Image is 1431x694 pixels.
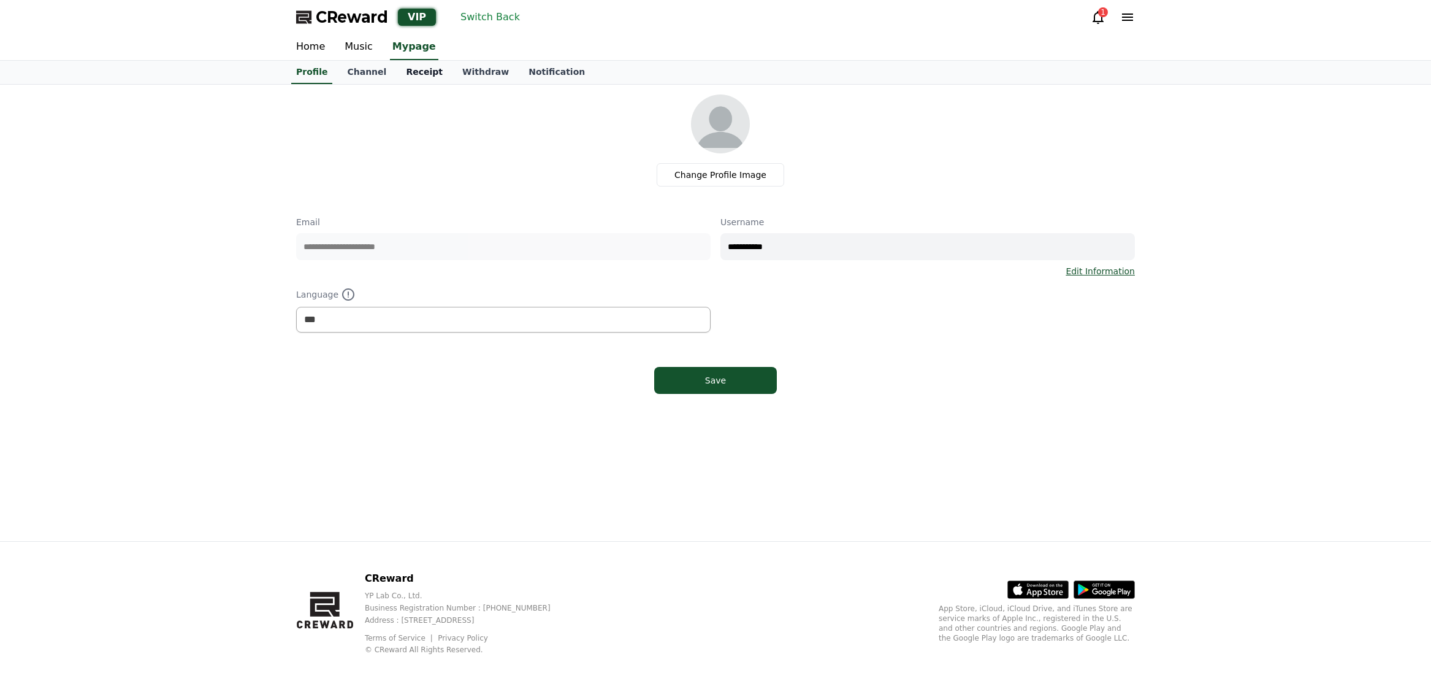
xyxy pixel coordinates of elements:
a: Mypage [390,34,438,60]
a: Receipt [396,61,452,84]
a: 1 [1091,10,1105,25]
a: CReward [296,7,388,27]
p: App Store, iCloud, iCloud Drive, and iTunes Store are service marks of Apple Inc., registered in ... [939,604,1135,643]
button: Save [654,367,777,394]
p: YP Lab Co., Ltd. [365,591,570,601]
div: 1 [1098,7,1108,17]
div: VIP [398,9,436,26]
p: Username [720,216,1135,228]
a: Home [286,34,335,60]
p: Address : [STREET_ADDRESS] [365,615,570,625]
button: Switch Back [456,7,525,27]
a: Music [335,34,383,60]
label: Change Profile Image [657,163,784,187]
a: Notification [519,61,595,84]
p: CReward [365,571,570,586]
a: Terms of Service [365,634,435,642]
a: Edit Information [1066,265,1135,277]
img: profile_image [691,94,750,153]
span: CReward [316,7,388,27]
a: Profile [291,61,332,84]
p: © CReward All Rights Reserved. [365,645,570,655]
p: Email [296,216,711,228]
p: Language [296,287,711,302]
p: Business Registration Number : [PHONE_NUMBER] [365,603,570,613]
div: Save [679,374,752,387]
a: Channel [337,61,396,84]
a: Privacy Policy [438,634,488,642]
a: Withdraw [452,61,519,84]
